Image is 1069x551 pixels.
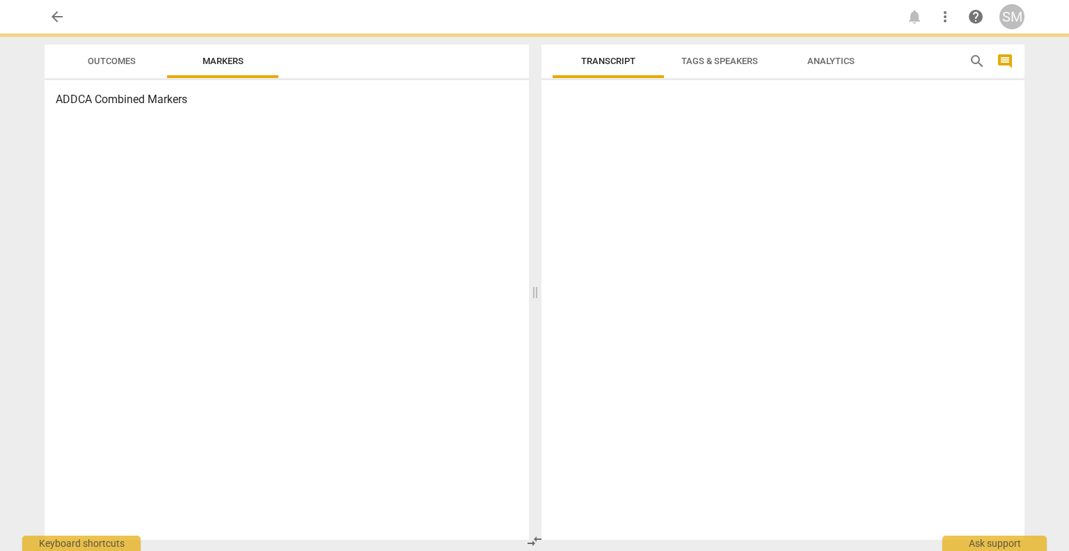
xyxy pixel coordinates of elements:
[526,533,543,550] span: compare_arrows
[49,8,65,25] span: arrow_back
[969,53,985,70] span: search
[999,4,1024,29] button: SM
[681,56,758,66] span: Tags & Speakers
[56,91,518,108] h3: ADDCA Combined Markers
[581,56,635,66] span: Transcript
[88,56,136,66] span: Outcomes
[942,536,1047,551] div: Ask support
[963,4,988,29] a: Help
[807,56,855,66] span: Analytics
[22,536,141,551] div: Keyboard shortcuts
[994,50,1016,72] button: Show/Hide comments
[203,56,244,66] span: Markers
[967,8,984,25] span: help
[997,53,1013,70] span: comment
[937,8,953,25] span: more_vert
[966,50,988,72] button: Search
